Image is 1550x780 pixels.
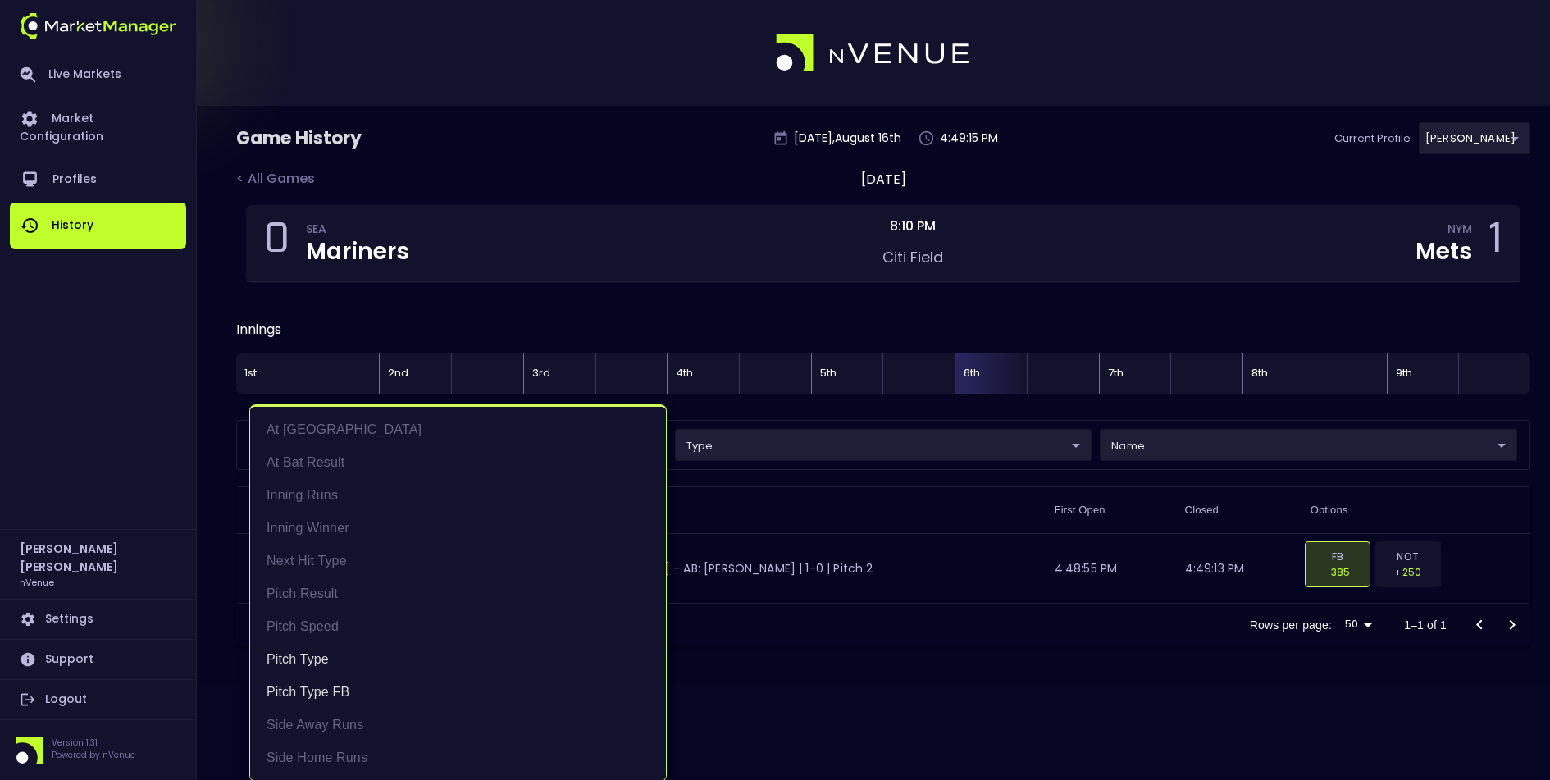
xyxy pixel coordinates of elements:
[250,512,666,545] li: Inning Winner
[250,676,666,709] li: Pitch Type FB
[250,446,666,479] li: At Bat Result
[250,709,666,741] li: Side Away Runs
[250,479,666,512] li: Inning Runs
[250,545,666,577] li: Next Hit Type
[250,610,666,643] li: Pitch Speed
[250,643,666,676] li: Pitch Type
[250,413,666,446] li: At [GEOGRAPHIC_DATA]
[250,741,666,774] li: Side Home Runs
[250,577,666,610] li: Pitch Result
